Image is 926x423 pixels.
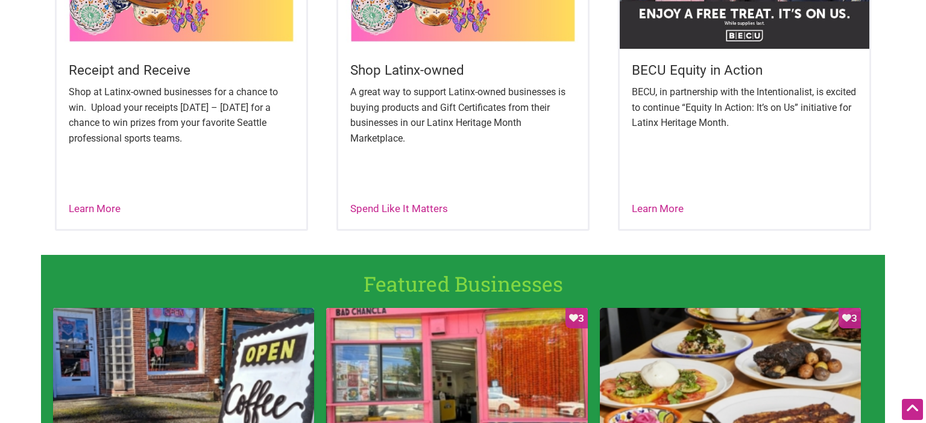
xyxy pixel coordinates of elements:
p: BECU, in partnership with the Intentionalist, is excited to continue “Equity In Action: It’s on U... [632,84,857,131]
div: Scroll Back to Top [902,399,923,420]
p: Shop at Latinx-owned businesses for a chance to win. Upload your receipts [DATE] – [DATE] for a c... [69,84,294,146]
h5: Receipt and Receive [69,61,294,80]
h1: Featured Businesses [51,269,875,298]
a: Learn More [632,202,684,215]
a: Spend Like It Matters [350,202,448,215]
h5: Shop Latinx-owned [350,61,576,80]
a: Learn More [69,202,121,215]
p: A great way to support Latinx-owned businesses is buying products and Gift Certificates from thei... [350,84,576,146]
h5: BECU Equity in Action [632,61,857,80]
